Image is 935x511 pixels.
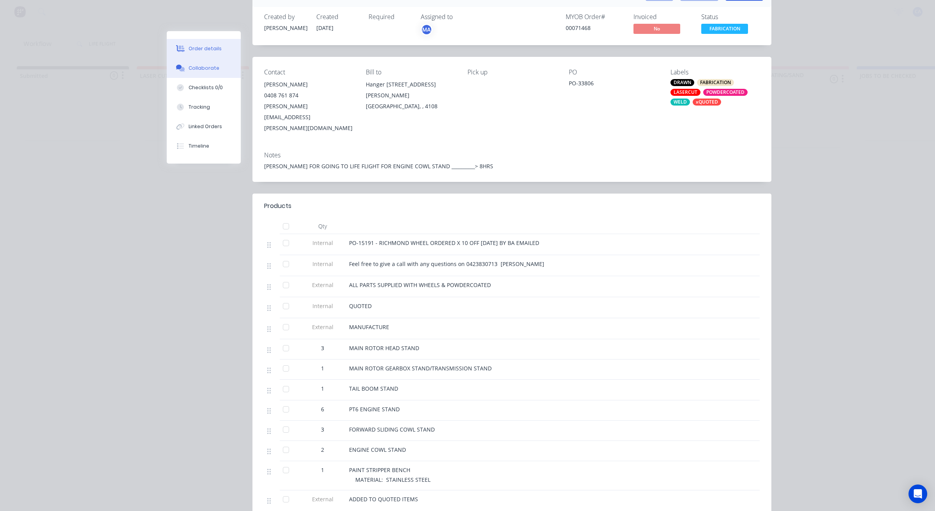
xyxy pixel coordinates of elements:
span: ALL PARTS SUPPLIED WITH WHEELS & POWDERCOATED [349,281,491,289]
span: 3 [321,425,324,433]
div: [PERSON_NAME] FOR GOING TO LIFE FLIGHT FOR ENGINE COWL STAND __________> 8HRS [264,162,760,170]
span: External [302,323,343,331]
span: 2 [321,446,324,454]
div: Created [316,13,359,21]
div: Invoiced [633,13,692,21]
span: External [302,281,343,289]
span: FORWARD SLIDING COWL STAND [349,426,435,433]
span: [DATE] [316,24,333,32]
button: Tracking [167,97,241,117]
div: Qty [299,218,346,234]
div: Timeline [189,143,209,150]
div: PO-33806 [569,79,658,90]
div: Created by [264,13,307,21]
span: FABRICATION [701,24,748,33]
div: 0408 761 874 [264,90,353,101]
span: 1 [321,466,324,474]
div: Products [264,201,291,211]
button: FABRICATION [701,24,748,35]
div: Assigned to [421,13,499,21]
span: MAIN ROTOR HEAD STAND [349,344,419,352]
div: Linked Orders [189,123,222,130]
div: POWDERCOATED [703,89,748,96]
span: Internal [302,239,343,247]
div: WELD [670,99,690,106]
button: Checklists 0/0 [167,78,241,97]
span: ENGINE COWL STAND [349,446,406,453]
span: No [633,24,680,33]
span: PAINT STRIPPER BENCH [349,466,410,474]
div: MYOB Order # [566,13,624,21]
span: PT6 ENGINE STAND [349,405,400,413]
div: Contact [264,69,353,76]
button: MA [421,24,432,35]
div: Notes [264,152,760,159]
div: Bill to [366,69,455,76]
span: MANUFACTURE [349,323,389,331]
span: External [302,495,343,503]
span: Feel free to give a call with any questions on 0423830713 [PERSON_NAME] [349,260,544,268]
div: [GEOGRAPHIC_DATA], , 4108 [366,101,455,112]
div: Hanger [STREET_ADDRESS][PERSON_NAME][GEOGRAPHIC_DATA], , 4108 [366,79,455,112]
div: Collaborate [189,65,219,72]
div: Hanger [STREET_ADDRESS][PERSON_NAME] [366,79,455,101]
span: 1 [321,384,324,393]
button: Linked Orders [167,117,241,136]
div: [PERSON_NAME][EMAIL_ADDRESS][PERSON_NAME][DOMAIN_NAME] [264,101,353,134]
div: Pick up [467,69,557,76]
span: PO-15191 - RICHMOND WHEEL ORDERED X 10 OFF [DATE] BY BA EMAILED [349,239,539,247]
div: Status [701,13,760,21]
button: Order details [167,39,241,58]
span: TAIL BOOM STAND [349,385,398,392]
span: 1 [321,364,324,372]
span: Internal [302,260,343,268]
div: DRAWN [670,79,694,86]
span: MATERIAL: STAINLESS STEEL [355,476,430,483]
span: QUOTED [349,302,372,310]
button: Collaborate [167,58,241,78]
div: Checklists 0/0 [189,84,223,91]
span: MAIN ROTOR GEARBOX STAND/TRANSMISSION STAND [349,365,492,372]
div: PO [569,69,658,76]
div: [PERSON_NAME]0408 761 874[PERSON_NAME][EMAIL_ADDRESS][PERSON_NAME][DOMAIN_NAME] [264,79,353,134]
div: Required [369,13,411,21]
div: [PERSON_NAME] [264,24,307,32]
div: Order details [189,45,222,52]
div: Labels [670,69,760,76]
div: xQUOTED [693,99,721,106]
div: 00071468 [566,24,624,32]
div: Tracking [189,104,210,111]
div: LASERCUT [670,89,700,96]
div: FABRICATION [697,79,734,86]
span: ADDED TO QUOTED ITEMS [349,495,418,503]
span: 3 [321,344,324,352]
div: Open Intercom Messenger [909,485,927,503]
button: Timeline [167,136,241,156]
div: [PERSON_NAME] [264,79,353,90]
span: 6 [321,405,324,413]
span: Internal [302,302,343,310]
